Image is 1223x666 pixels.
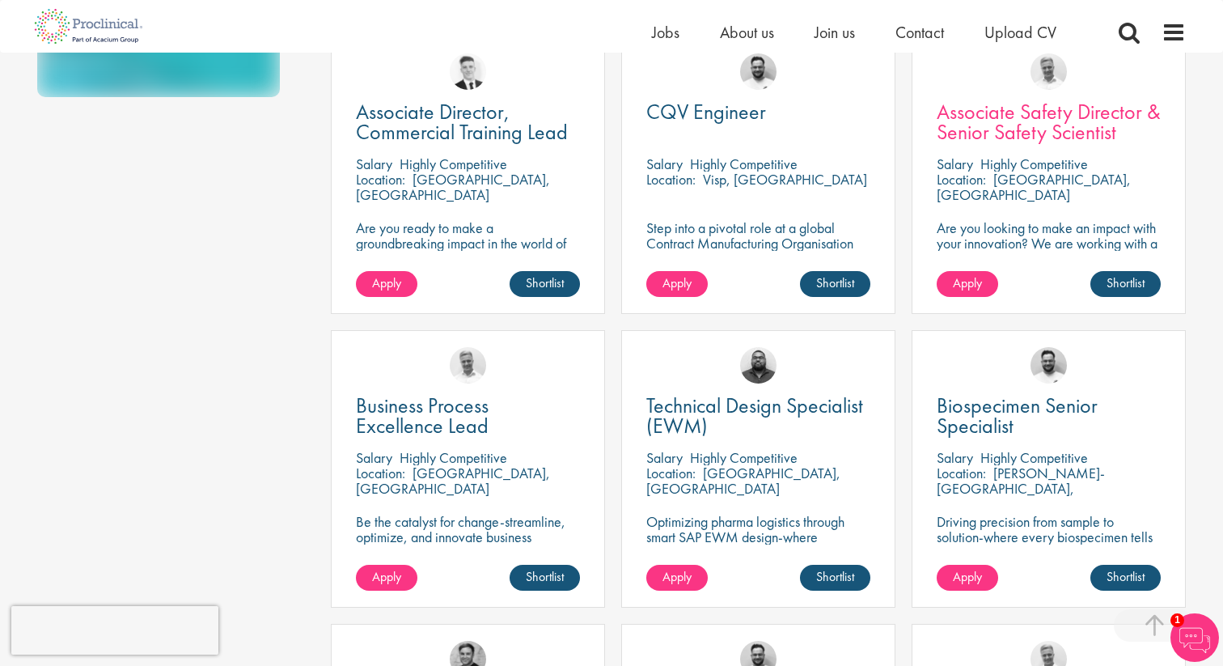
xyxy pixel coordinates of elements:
a: Apply [356,271,417,297]
span: Location: [356,170,405,189]
span: Apply [372,274,401,291]
a: About us [720,22,774,43]
a: Shortlist [1090,271,1161,297]
img: Chatbot [1170,613,1219,662]
p: Are you ready to make a groundbreaking impact in the world of biotechnology? Join a growing compa... [356,220,580,297]
span: Apply [953,568,982,585]
span: Associate Director, Commercial Training Lead [356,98,568,146]
img: Emile De Beer [740,53,777,90]
span: Location: [937,464,986,482]
iframe: reCAPTCHA [11,606,218,655]
a: Shortlist [800,565,870,591]
a: Shortlist [800,271,870,297]
span: Biospecimen Senior Specialist [937,392,1098,439]
a: Apply [646,565,708,591]
span: Location: [646,170,696,189]
p: Highly Competitive [690,448,798,467]
span: Apply [662,568,692,585]
span: Associate Safety Director & Senior Safety Scientist [937,98,1161,146]
img: Emile De Beer [1030,347,1067,384]
a: Join us [815,22,855,43]
span: Apply [953,274,982,291]
p: Highly Competitive [690,155,798,173]
p: Highly Competitive [980,155,1088,173]
p: Be the catalyst for change-streamline, optimize, and innovate business processes in a dynamic bio... [356,514,580,575]
img: Ashley Bennett [740,347,777,384]
p: Driving precision from sample to solution-where every biospecimen tells a story of innovation. [937,514,1161,560]
span: Location: [937,170,986,189]
img: Nicolas Daniel [450,53,486,90]
span: Salary [937,155,973,173]
a: Associate Director, Commercial Training Lead [356,102,580,142]
span: Location: [356,464,405,482]
span: 1 [1170,613,1184,627]
p: Optimizing pharma logistics through smart SAP EWM design-where precision meets performance in eve... [646,514,870,575]
p: Highly Competitive [400,155,507,173]
span: Apply [662,274,692,291]
a: Apply [937,565,998,591]
p: Visp, [GEOGRAPHIC_DATA] [703,170,867,189]
p: [GEOGRAPHIC_DATA], [GEOGRAPHIC_DATA] [937,170,1131,204]
p: [GEOGRAPHIC_DATA], [GEOGRAPHIC_DATA] [646,464,840,498]
p: Highly Competitive [400,448,507,467]
p: Are you looking to make an impact with your innovation? We are working with a well-established ph... [937,220,1161,297]
span: Salary [937,448,973,467]
a: Biospecimen Senior Specialist [937,396,1161,436]
a: Shortlist [1090,565,1161,591]
span: CQV Engineer [646,98,766,125]
p: [GEOGRAPHIC_DATA], [GEOGRAPHIC_DATA] [356,464,550,498]
span: Apply [372,568,401,585]
a: Apply [356,565,417,591]
span: Salary [356,448,392,467]
a: CQV Engineer [646,102,870,122]
a: Business Process Excellence Lead [356,396,580,436]
a: Apply [646,271,708,297]
a: Shortlist [510,565,580,591]
img: Joshua Bye [1030,53,1067,90]
img: Joshua Bye [450,347,486,384]
span: Salary [646,155,683,173]
span: Salary [356,155,392,173]
a: Technical Design Specialist (EWM) [646,396,870,436]
a: Contact [895,22,944,43]
span: Technical Design Specialist (EWM) [646,392,863,439]
p: Highly Competitive [980,448,1088,467]
a: Apply [937,271,998,297]
span: Salary [646,448,683,467]
a: Associate Safety Director & Senior Safety Scientist [937,102,1161,142]
p: [GEOGRAPHIC_DATA], [GEOGRAPHIC_DATA] [356,170,550,204]
a: Shortlist [510,271,580,297]
span: Location: [646,464,696,482]
a: Upload CV [984,22,1056,43]
span: Business Process Excellence Lead [356,392,489,439]
p: Step into a pivotal role at a global Contract Manufacturing Organisation and help shape the futur... [646,220,870,282]
p: [PERSON_NAME]-[GEOGRAPHIC_DATA], [GEOGRAPHIC_DATA] [937,464,1105,513]
a: Jobs [652,22,679,43]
